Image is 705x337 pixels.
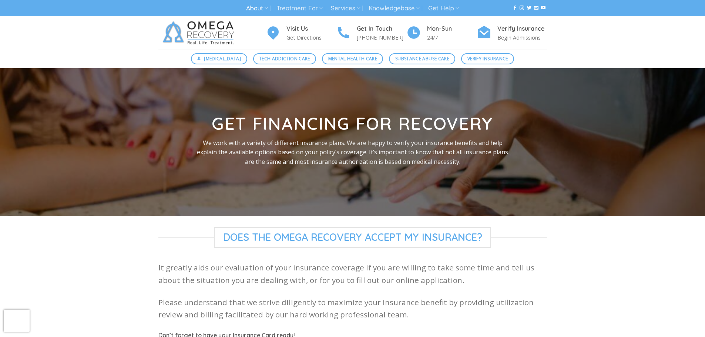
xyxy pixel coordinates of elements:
a: About [246,1,268,15]
p: [PHONE_NUMBER] [357,33,406,42]
h4: Visit Us [286,24,336,34]
span: Verify Insurance [467,55,508,62]
a: Send us an email [534,6,538,11]
a: Verify Insurance [461,53,514,64]
a: Follow on YouTube [541,6,545,11]
h4: Get In Touch [357,24,406,34]
a: Verify Insurance Begin Admissions [477,24,547,42]
h4: Mon-Sun [427,24,477,34]
span: Mental Health Care [328,55,377,62]
img: Omega Recovery [158,16,242,50]
span: Tech Addiction Care [259,55,310,62]
p: We work with a variety of different insurance plans. We are happy to verify your insurance benefi... [193,138,513,166]
p: Please understand that we strive diligently to maximize your insurance benefit by providing utili... [158,296,547,321]
p: Begin Admissions [497,33,547,42]
a: Mental Health Care [322,53,383,64]
a: Follow on Instagram [520,6,524,11]
a: Treatment For [276,1,323,15]
a: Tech Addiction Care [253,53,316,64]
span: [MEDICAL_DATA] [204,55,241,62]
a: Knowledgebase [369,1,420,15]
a: [MEDICAL_DATA] [191,53,247,64]
span: Does The Omega Recovery Accept My Insurance? [214,227,491,248]
a: Services [331,1,360,15]
p: 24/7 [427,33,477,42]
p: Get Directions [286,33,336,42]
p: It greatly aids our evaluation of your insurance coverage if you are willing to take some time an... [158,262,547,286]
h4: Verify Insurance [497,24,547,34]
a: Get In Touch [PHONE_NUMBER] [336,24,406,42]
strong: Get Financing for Recovery [212,113,493,134]
a: Visit Us Get Directions [266,24,336,42]
a: Follow on Twitter [527,6,531,11]
a: Get Help [428,1,459,15]
span: Substance Abuse Care [395,55,449,62]
a: Follow on Facebook [513,6,517,11]
a: Substance Abuse Care [389,53,455,64]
